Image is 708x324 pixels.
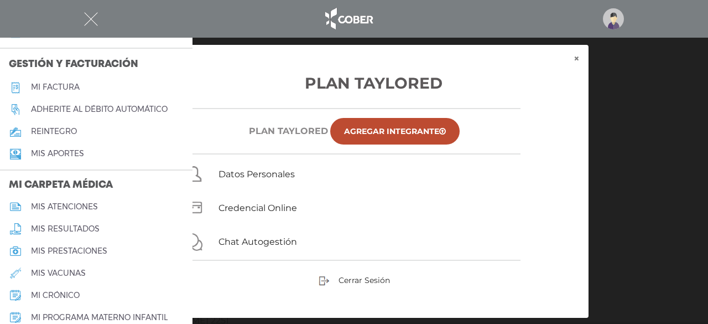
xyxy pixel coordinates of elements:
[31,291,80,300] h5: mi crónico
[31,269,86,278] h5: mis vacunas
[218,169,295,179] a: Datos Personales
[565,45,589,73] button: ×
[330,118,460,145] a: Agregar Integrante
[31,246,107,256] h5: mis prestaciones
[319,275,330,286] img: sign-out.png
[249,126,328,136] h6: Plan TAYLORED
[339,275,390,285] span: Cerrar Sesión
[218,236,297,247] a: Chat Autogestión
[31,127,77,136] h5: reintegro
[31,105,168,114] h5: Adherite al débito automático
[31,202,98,212] h5: mis atenciones
[319,6,377,32] img: logo_cober_home-white.png
[146,71,562,95] h3: Plan Taylored
[218,203,297,213] a: Credencial Online
[319,275,390,285] a: Cerrar Sesión
[603,8,624,29] img: profile-placeholder.svg
[31,83,80,92] h5: Mi factura
[84,12,98,26] img: Cober_menu-close-white.svg
[31,149,84,158] h5: Mis aportes
[31,313,168,322] h5: mi programa materno infantil
[31,224,100,234] h5: mis resultados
